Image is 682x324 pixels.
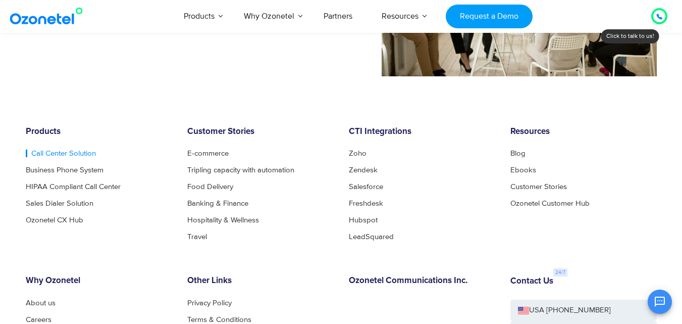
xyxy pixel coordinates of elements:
a: About us [26,299,56,307]
a: E-commerce [187,150,229,157]
h6: Contact Us [510,276,553,287]
a: Travel [187,233,207,241]
a: Business Phone System [26,166,103,174]
a: Zoho [349,150,366,157]
h6: Products [26,127,172,137]
a: Privacy Policy [187,299,232,307]
a: Ebooks [510,166,536,174]
h6: CTI Integrations [349,127,495,137]
a: Blog [510,150,526,157]
a: Salesforce [349,183,383,191]
a: Hospitality & Wellness [187,216,259,224]
a: Customer Stories [510,183,567,191]
a: HIPAA Compliant Call Center [26,183,121,191]
a: Food Delivery [187,183,233,191]
a: Ozonetel Customer Hub [510,200,590,207]
a: Careers [26,316,51,323]
h6: Why Ozonetel [26,276,172,286]
h6: Ozonetel Communications Inc. [349,276,495,286]
h6: Resources [510,127,657,137]
a: Freshdesk [349,200,383,207]
h6: Customer Stories [187,127,334,137]
a: Banking & Finance [187,200,248,207]
button: Open chat [648,290,672,314]
a: LeadSquared [349,233,394,241]
h6: Other Links [187,276,334,286]
a: Hubspot [349,216,378,224]
a: Tripling capacity with automation [187,166,294,174]
a: Request a Demo [446,5,532,28]
a: Sales Dialer Solution [26,200,93,207]
a: Zendesk [349,166,378,174]
a: Terms & Conditions [187,316,251,323]
a: Ozonetel CX Hub [26,216,83,224]
a: Call Center Solution [26,150,96,157]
